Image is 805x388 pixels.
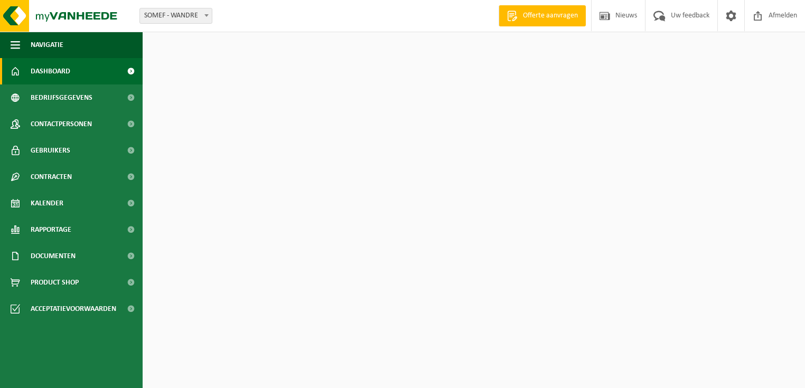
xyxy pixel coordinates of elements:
span: Rapportage [31,216,71,243]
span: Navigatie [31,32,63,58]
span: SOMEF - WANDRE [140,8,212,23]
span: Documenten [31,243,76,269]
span: Offerte aanvragen [520,11,581,21]
span: Contracten [31,164,72,190]
span: Dashboard [31,58,70,84]
span: Contactpersonen [31,111,92,137]
span: SOMEF - WANDRE [139,8,212,24]
a: Offerte aanvragen [499,5,586,26]
span: Acceptatievoorwaarden [31,296,116,322]
span: Product Shop [31,269,79,296]
span: Gebruikers [31,137,70,164]
span: Bedrijfsgegevens [31,84,92,111]
span: Kalender [31,190,63,216]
